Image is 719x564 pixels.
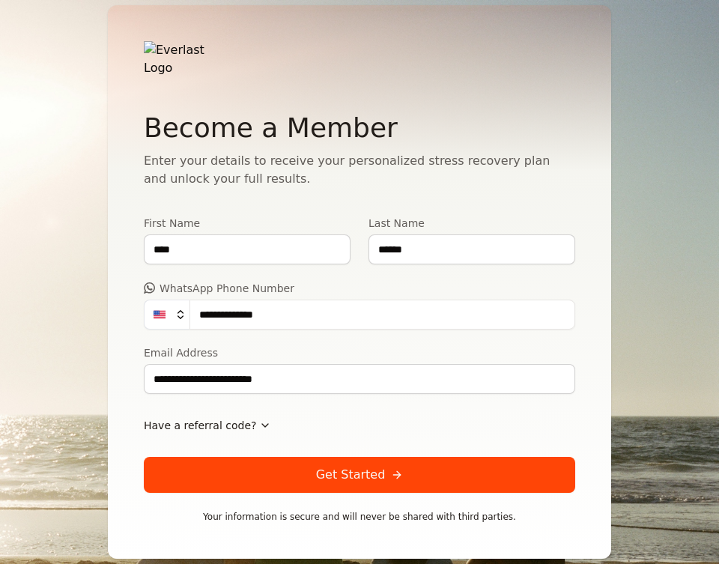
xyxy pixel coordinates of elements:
[316,466,404,484] div: Get Started
[144,282,575,294] label: WhatsApp Phone Number
[144,152,575,188] p: Enter your details to receive your personalized stress recovery plan and unlock your full results.
[144,218,351,228] label: First Name
[144,511,575,523] p: Your information is secure and will never be shared with third parties.
[368,218,575,228] label: Last Name
[144,348,575,358] label: Email Address
[144,113,575,143] h2: Become a Member
[144,418,256,433] span: Have a referral code?
[144,457,575,493] button: Get Started
[144,41,226,77] img: Everlast Logo
[144,412,271,439] button: Have a referral code?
